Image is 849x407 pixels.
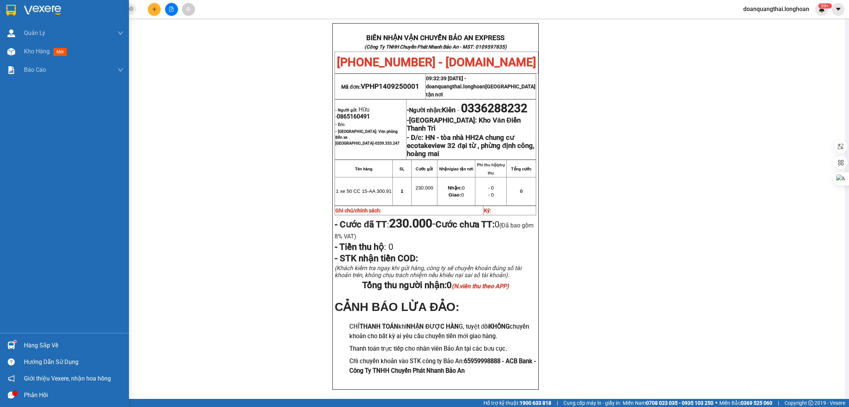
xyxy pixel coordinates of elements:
[6,5,16,16] img: logo-vxr
[361,82,419,91] span: VPHP1409250001
[484,208,491,213] strong: Ký:
[426,84,535,98] span: doanquangthai.longhoan
[335,242,393,252] span: :
[24,390,123,401] div: Phản hồi
[375,141,399,146] span: 0339.333.247
[129,7,133,11] span: close-circle
[337,113,370,120] span: 0865160491
[118,67,123,73] span: down
[335,122,345,127] strong: - D/c:
[477,163,505,175] strong: Phí thu hộ/phụ thu
[808,400,813,406] span: copyright
[407,116,521,132] strong: -
[835,6,842,13] span: caret-down
[448,185,462,191] strong: Nhận:
[335,108,357,113] strong: - Người gửi:
[349,344,536,354] h3: Thanh toán trực tiếp cho nhân viên Bảo An tại các bưu cục.
[488,185,494,191] span: - 0
[24,28,45,38] span: Quản Lý
[436,219,495,230] strong: Cước chưa TT:
[341,84,419,90] span: Mã đơn:
[24,340,123,351] div: Hàng sắp về
[461,101,527,115] span: 0336288232
[448,192,464,198] span: 0
[488,192,494,198] span: - 0
[483,399,551,407] span: Hỗ trợ kỹ thuật:
[355,167,372,171] strong: Tên hàng
[448,192,461,198] strong: Giao:
[186,7,191,12] span: aim
[557,399,558,407] span: |
[148,3,161,16] button: plus
[364,44,507,50] strong: (Công Ty TNHH Chuyển Phát Nhanh Bảo An - MST: 0109597835)
[407,134,423,142] strong: - D/c:
[335,219,387,230] strong: - Cước đã TT
[415,185,433,191] span: 230.000
[386,242,393,252] span: 0
[118,30,123,36] span: down
[442,106,455,114] span: Kiên
[366,34,504,42] strong: BIÊN NHẬN VẬN CHUYỂN BẢO AN EXPRESS
[169,7,174,12] span: file-add
[335,208,381,213] strong: Ghi chú/chính sách:
[406,323,459,330] strong: NHẬN ĐƯỢC HÀN
[563,399,621,407] span: Cung cấp máy in - giấy in:
[439,167,473,171] strong: Nhận/giao tận nơi
[7,29,15,37] img: warehouse-icon
[399,167,405,171] strong: SL
[455,107,461,114] span: -
[24,374,111,383] span: Giới thiệu Vexere, nhận hoa hồng
[24,357,123,368] div: Hướng dẫn sử dụng
[407,116,521,132] span: [GEOGRAPHIC_DATA]: Kho Văn Điển Thanh Trì
[389,216,432,230] strong: 230.000
[416,167,433,171] strong: Cước gửi
[818,6,825,13] img: icon-new-feature
[349,322,536,341] h3: CHỈ khi G, tuyệt đối chuyển khoản cho bất kỳ ai yêu cầu chuyển tiền mới giao hàng.
[336,188,392,194] span: 1 xe 50 CC 15-AA 300.91
[7,341,15,349] img: warehouse-icon
[165,3,178,16] button: file-add
[489,323,510,330] strong: KHÔNG
[719,399,772,407] span: Miền Bắc
[520,400,551,406] strong: 1900 633 818
[715,401,717,404] span: ⚪️
[362,280,509,290] span: Tổng thu người nhận:
[24,65,46,74] span: Báo cáo
[511,167,531,171] strong: Tổng cước
[401,188,403,194] span: 1
[8,392,15,399] span: message
[447,280,509,290] span: 0
[335,219,436,230] span: :
[426,84,535,98] span: [GEOGRAPHIC_DATA] tận nơi
[7,66,15,74] img: solution-icon
[409,107,455,114] span: Người nhận:
[818,3,832,8] sup: 506
[778,399,779,407] span: |
[335,106,370,120] span: Hữu -
[741,400,772,406] strong: 0369 525 060
[426,75,535,98] span: 09:32:39 [DATE] -
[407,134,534,158] strong: HN - tòa nhà HH2A chung cư ecotakeview 32 đại từ , phừng định công, hoàng mai
[14,340,16,343] sup: 1
[335,222,533,240] span: (Đã bao gồm 8% VAT)
[623,399,713,407] span: Miền Nam
[337,55,536,69] span: [PHONE_NUMBER] - [DOMAIN_NAME]
[360,323,398,330] strong: THANH TOÁN
[349,357,536,375] h3: Chỉ chuyển khoản vào STK công ty Bảo An:
[335,242,384,252] strong: - Tiền thu hộ
[452,283,509,290] em: (N.viên thu theo APP)
[520,188,523,194] span: 0
[24,48,50,55] span: Kho hàng
[349,358,536,374] strong: 65959998888 - ACB Bank - Công Ty TNHH Chuyển Phát Nhanh Bảo An
[335,129,399,146] span: - [GEOGRAPHIC_DATA]: Văn phòng Bến xe [GEOGRAPHIC_DATA]-
[152,7,157,12] span: plus
[53,48,67,56] span: mới
[182,3,195,16] button: aim
[8,358,15,365] span: question-circle
[832,3,845,16] button: caret-down
[448,185,465,191] span: 0
[737,4,815,14] span: doanquangthai.longhoan
[7,48,15,56] img: warehouse-icon
[407,106,455,114] strong: -
[335,300,459,314] span: CẢNH BÁO LỪA ĐẢO:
